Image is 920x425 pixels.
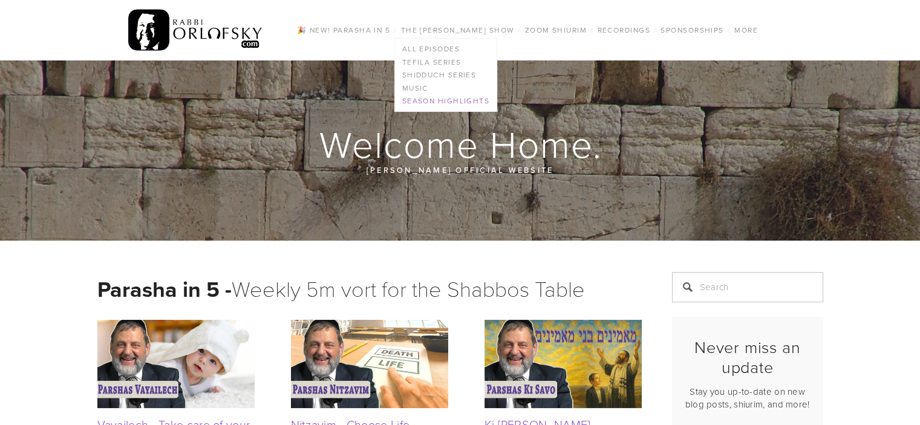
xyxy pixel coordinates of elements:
span: / [654,25,657,35]
input: Search [672,272,823,302]
span: / [518,25,521,35]
span: / [728,25,731,35]
a: Sponsorships [657,22,727,38]
p: Stay you up-to-date on new blog posts, shiurim, and more! [682,385,813,410]
a: More [731,22,762,38]
img: Ki Savo - Ma'aminim bnei ma'aminim [484,320,642,408]
p: [PERSON_NAME] official website [170,163,751,177]
h1: Weekly 5m vort for the Shabbos Table [97,272,642,305]
span: / [590,25,593,35]
a: Tefila series [395,56,497,69]
a: All Episodes [395,42,497,56]
img: Nitzavim - Choose Life [291,320,448,408]
a: 🎉 NEW! Parasha in 5 [293,22,394,38]
a: Shidduch Series [395,68,497,82]
h2: Never miss an update [682,337,813,377]
a: The [PERSON_NAME] Show [397,22,518,38]
h1: Welcome Home. [97,125,824,163]
a: Zoom Shiurim [521,22,590,38]
a: Music [395,82,497,95]
span: / [394,25,397,35]
img: RabbiOrlofsky.com [128,7,263,54]
a: Season Highlights [395,95,497,108]
a: Recordings [593,22,653,38]
img: Vayailech - Take care of your kids [97,320,255,408]
strong: Parasha in 5 - [97,273,232,305]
